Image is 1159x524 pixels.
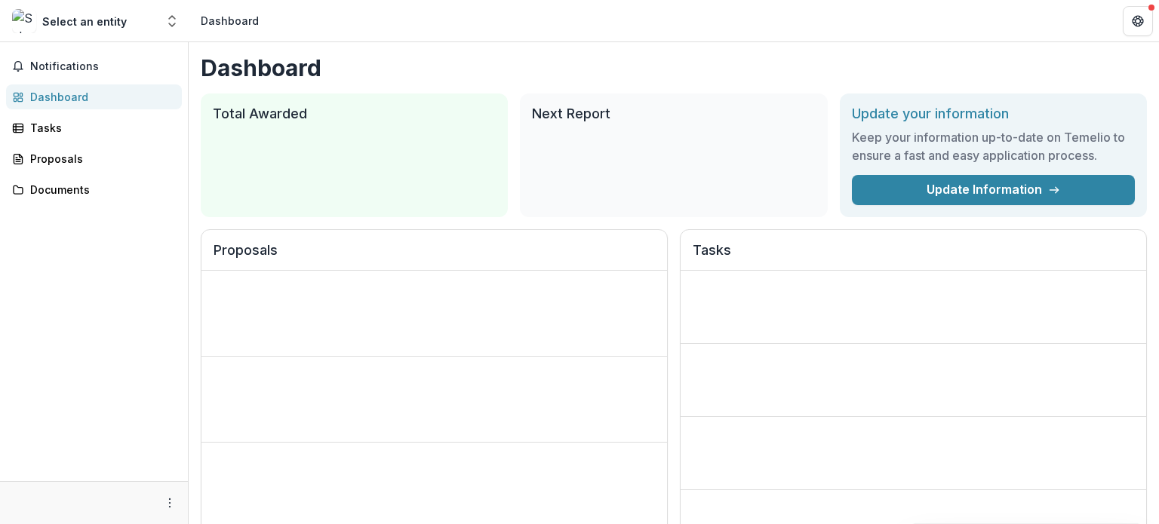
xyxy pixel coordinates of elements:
a: Update Information [852,175,1135,205]
a: Documents [6,177,182,202]
div: Documents [30,182,170,198]
h1: Dashboard [201,54,1147,81]
div: Dashboard [201,13,259,29]
h2: Next Report [532,106,815,122]
div: Select an entity [42,14,127,29]
h3: Keep your information up-to-date on Temelio to ensure a fast and easy application process. [852,128,1135,164]
h2: Proposals [214,242,655,271]
nav: breadcrumb [195,10,265,32]
div: Dashboard [30,89,170,105]
h2: Update your information [852,106,1135,122]
a: Tasks [6,115,182,140]
button: Get Help [1123,6,1153,36]
a: Dashboard [6,84,182,109]
span: Notifications [30,60,176,73]
button: Notifications [6,54,182,78]
button: More [161,494,179,512]
button: Open entity switcher [161,6,183,36]
div: Tasks [30,120,170,136]
a: Proposals [6,146,182,171]
img: Select an entity [12,9,36,33]
h2: Tasks [693,242,1134,271]
h2: Total Awarded [213,106,496,122]
div: Proposals [30,151,170,167]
